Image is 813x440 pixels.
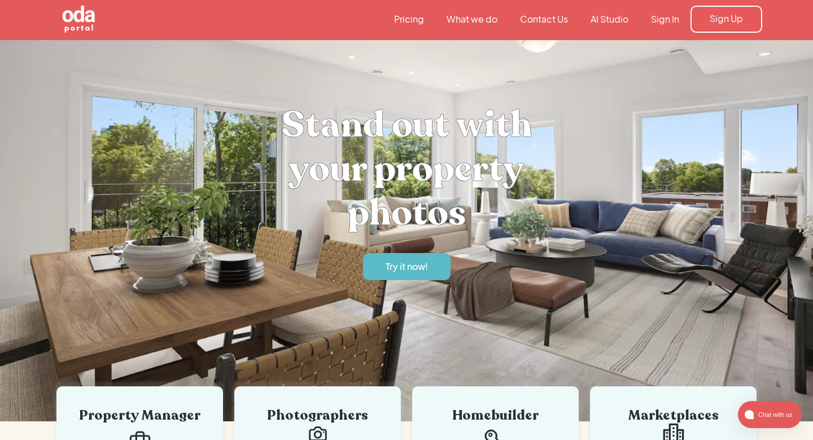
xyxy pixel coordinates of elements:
[383,13,435,25] a: Pricing
[73,409,206,422] div: Property Manager
[579,13,640,25] a: AI Studio
[237,103,576,235] h1: Stand out with your property photos
[435,13,509,25] a: What we do
[738,401,802,428] button: atlas-launcher
[754,408,795,421] span: Chat with us
[690,6,762,33] a: Sign Up
[509,13,579,25] a: Contact Us
[429,409,562,422] div: Homebuilder
[386,260,428,273] div: Try it now!
[363,253,451,280] a: Try it now!
[607,409,740,422] div: Marketplaces
[640,13,690,25] a: Sign In
[51,5,158,34] a: home
[251,409,384,422] div: Photographers
[710,12,743,25] div: Sign Up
